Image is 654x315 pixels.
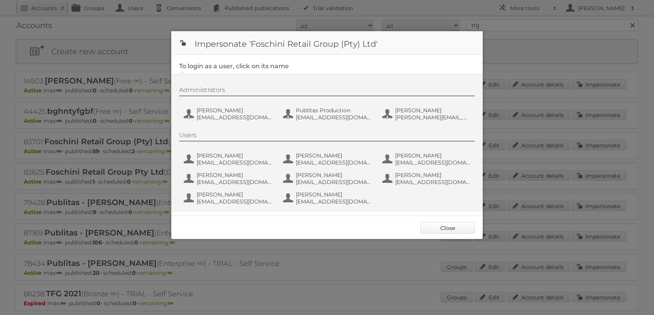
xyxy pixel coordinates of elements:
[197,159,272,166] span: [EMAIL_ADDRESS][DOMAIN_NAME]
[395,114,471,121] span: [PERSON_NAME][EMAIL_ADDRESS][DOMAIN_NAME]
[296,107,371,114] span: Publitas Production
[395,159,471,166] span: [EMAIL_ADDRESS][DOMAIN_NAME]
[296,152,371,159] span: [PERSON_NAME]
[282,106,374,122] button: Publitas Production [EMAIL_ADDRESS][DOMAIN_NAME]
[296,198,371,205] span: [EMAIL_ADDRESS][DOMAIN_NAME]
[420,222,475,234] a: Close
[395,172,471,179] span: [PERSON_NAME]
[282,151,374,167] button: [PERSON_NAME] [EMAIL_ADDRESS][DOMAIN_NAME]
[296,172,371,179] span: [PERSON_NAME]
[381,171,473,186] button: [PERSON_NAME] [EMAIL_ADDRESS][DOMAIN_NAME]
[197,191,272,198] span: [PERSON_NAME]
[197,179,272,186] span: [EMAIL_ADDRESS][DOMAIN_NAME]
[183,151,274,167] button: [PERSON_NAME] [EMAIL_ADDRESS][DOMAIN_NAME]
[381,106,473,122] button: [PERSON_NAME] [PERSON_NAME][EMAIL_ADDRESS][DOMAIN_NAME]
[282,190,374,206] button: [PERSON_NAME] [EMAIL_ADDRESS][DOMAIN_NAME]
[179,86,475,96] div: Administrators
[296,114,371,121] span: [EMAIL_ADDRESS][DOMAIN_NAME]
[296,179,371,186] span: [EMAIL_ADDRESS][DOMAIN_NAME]
[183,106,274,122] button: [PERSON_NAME] [EMAIL_ADDRESS][DOMAIN_NAME]
[197,198,272,205] span: [EMAIL_ADDRESS][DOMAIN_NAME]
[395,152,471,159] span: [PERSON_NAME]
[197,107,272,114] span: [PERSON_NAME]
[183,190,274,206] button: [PERSON_NAME] [EMAIL_ADDRESS][DOMAIN_NAME]
[197,114,272,121] span: [EMAIL_ADDRESS][DOMAIN_NAME]
[282,171,374,186] button: [PERSON_NAME] [EMAIL_ADDRESS][DOMAIN_NAME]
[197,172,272,179] span: [PERSON_NAME]
[395,107,471,114] span: [PERSON_NAME]
[197,152,272,159] span: [PERSON_NAME]
[179,62,289,70] legend: To login as a user, click on its name
[395,179,471,186] span: [EMAIL_ADDRESS][DOMAIN_NAME]
[296,191,371,198] span: [PERSON_NAME]
[296,159,371,166] span: [EMAIL_ADDRESS][DOMAIN_NAME]
[183,171,274,186] button: [PERSON_NAME] [EMAIL_ADDRESS][DOMAIN_NAME]
[171,31,483,55] h1: Impersonate 'Foschini Retail Group (Pty) Ltd'
[179,131,475,142] div: Users
[381,151,473,167] button: [PERSON_NAME] [EMAIL_ADDRESS][DOMAIN_NAME]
